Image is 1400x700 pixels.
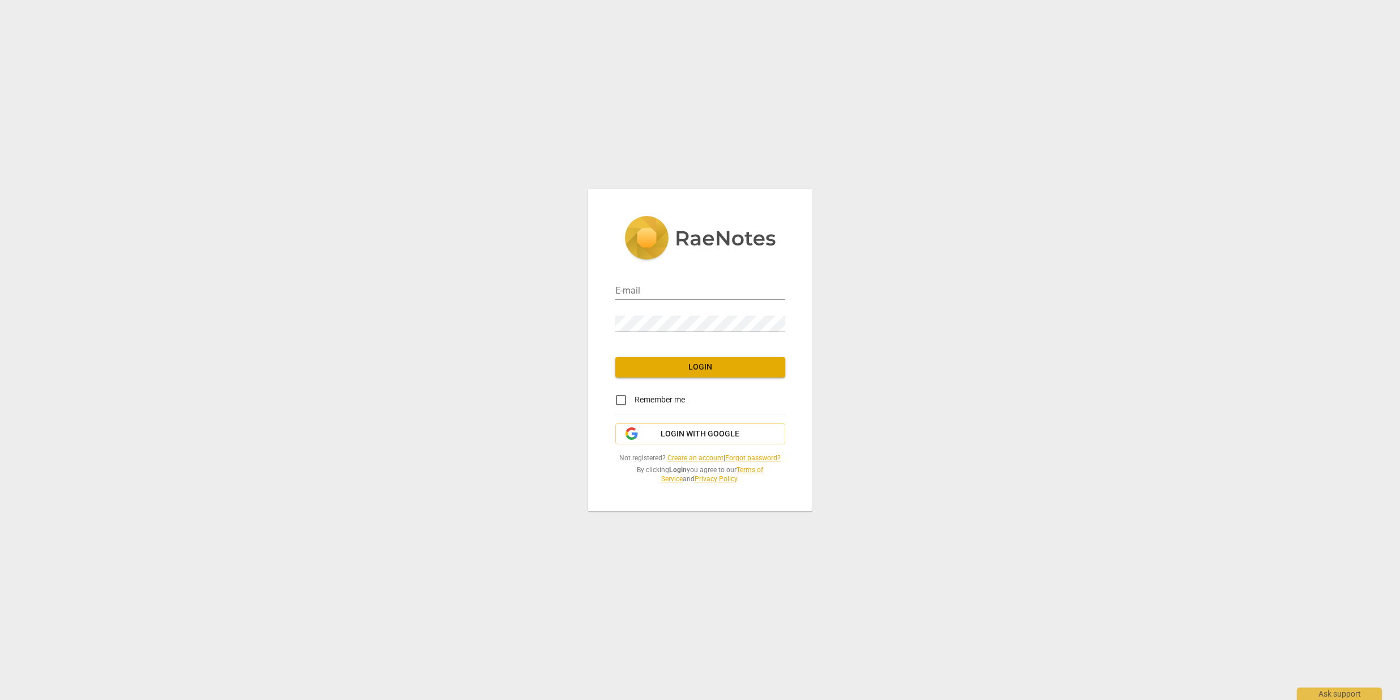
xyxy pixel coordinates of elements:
[695,475,737,483] a: Privacy Policy
[1297,688,1382,700] div: Ask support
[615,465,785,484] span: By clicking you agree to our and .
[635,394,685,406] span: Remember me
[615,423,785,445] button: Login with Google
[667,454,724,462] a: Create an account
[624,362,776,373] span: Login
[725,454,781,462] a: Forgot password?
[661,429,739,440] span: Login with Google
[669,466,687,474] b: Login
[615,357,785,377] button: Login
[615,453,785,463] span: Not registered? |
[624,216,776,262] img: 5ac2273c67554f335776073100b6d88f.svg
